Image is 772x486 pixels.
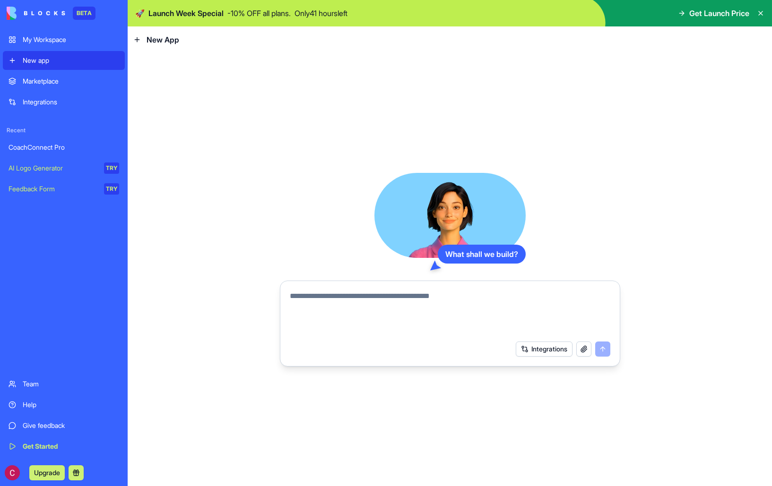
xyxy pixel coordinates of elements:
[3,416,125,435] a: Give feedback
[3,30,125,49] a: My Workspace
[438,245,526,264] div: What shall we build?
[516,341,572,357] button: Integrations
[23,77,119,86] div: Marketplace
[29,465,65,480] button: Upgrade
[23,35,119,44] div: My Workspace
[3,51,125,70] a: New app
[104,162,119,174] div: TRY
[3,179,125,198] a: Feedback FormTRY
[23,97,119,107] div: Integrations
[3,138,125,157] a: CoachConnect Pro
[295,8,347,19] p: Only 41 hours left
[3,93,125,111] a: Integrations
[3,159,125,178] a: AI Logo GeneratorTRY
[73,7,95,20] div: BETA
[23,421,119,430] div: Give feedback
[3,72,125,91] a: Marketplace
[148,8,224,19] span: Launch Week Special
[7,7,65,20] img: logo
[7,7,95,20] a: BETA
[23,56,119,65] div: New app
[689,8,749,19] span: Get Launch Price
[23,400,119,409] div: Help
[3,437,125,456] a: Get Started
[3,395,125,414] a: Help
[29,468,65,477] a: Upgrade
[227,8,291,19] p: - 10 % OFF all plans.
[23,379,119,389] div: Team
[23,442,119,451] div: Get Started
[9,184,97,194] div: Feedback Form
[104,183,119,195] div: TRY
[9,143,119,152] div: CoachConnect Pro
[147,34,179,45] span: New App
[3,127,125,134] span: Recent
[135,8,145,19] span: 🚀
[5,465,20,480] img: ACg8ocJZDrAlvAqn8-MJq9AhbDkOZ7uauMSztUXJK_Fb0wSC7J80xA=s96-c
[3,375,125,393] a: Team
[9,163,97,173] div: AI Logo Generator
